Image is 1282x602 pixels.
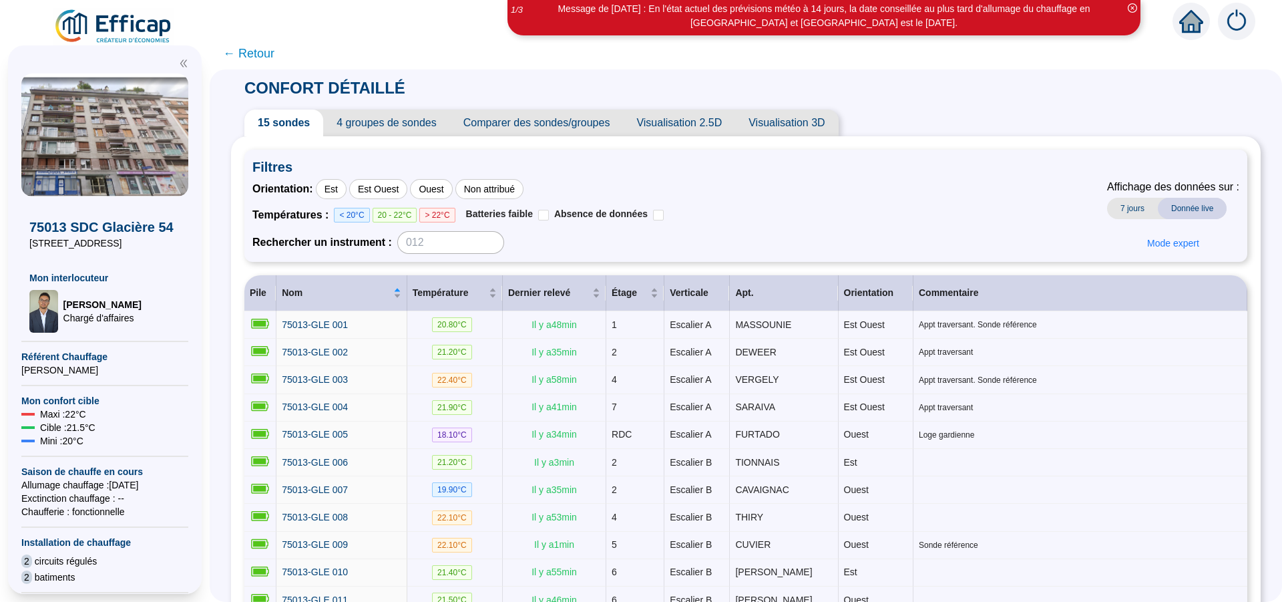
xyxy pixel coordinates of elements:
span: Est Ouest [844,347,885,357]
span: Escalier B [670,457,712,468]
span: Est Ouest [844,319,885,330]
span: 20 - 22°C [373,208,417,222]
span: Escalier B [670,512,712,522]
a: 75013-GLE 006 [282,456,348,470]
span: Il y a 3 min [534,457,574,468]
span: 21.20 °C [432,455,472,470]
span: Maxi : 22 °C [40,408,86,421]
span: Exctinction chauffage : -- [21,492,188,505]
span: Escalier B [670,484,712,495]
span: Appt traversant. Sonde référence [919,375,1242,386]
div: Ouest [410,179,452,199]
span: 2 [21,555,32,568]
span: Il y a 35 min [531,484,577,495]
span: home [1179,9,1203,33]
span: Chaufferie : fonctionnelle [21,505,188,518]
span: Il y a 34 min [531,429,577,440]
span: Loge gardienne [919,430,1242,440]
span: Est [844,457,857,468]
img: efficap energie logo [53,8,174,45]
span: Il y a 41 min [531,402,577,412]
span: CUVIER [735,539,771,550]
span: Mon confort cible [21,394,188,408]
span: Comparer des sondes/groupes [450,110,624,136]
a: 75013-GLE 010 [282,565,348,579]
input: 012 [397,231,504,254]
span: ← Retour [223,44,274,63]
span: Cible : 21.5 °C [40,421,95,434]
span: TIONNAIS [735,457,779,468]
span: Nom [282,286,391,300]
span: 22.40 °C [432,373,472,388]
span: Étage [612,286,648,300]
span: [STREET_ADDRESS] [29,237,180,250]
span: 75013-GLE 004 [282,402,348,412]
button: Mode expert [1136,233,1210,254]
span: 75013-GLE 003 [282,374,348,385]
span: Escalier A [670,347,711,357]
span: circuits régulés [35,555,97,568]
div: Message de [DATE] : En l'état actuel des prévisions météo à 14 jours, la date conseillée au plus ... [509,2,1138,30]
span: 75013-GLE 005 [282,429,348,440]
span: 2 [612,347,617,357]
span: 15 sondes [244,110,323,136]
span: Température [413,286,486,300]
span: Est [844,567,857,577]
span: Affichage des données sur : [1107,179,1239,195]
span: DEWEER [735,347,776,357]
img: alerts [1218,3,1255,40]
span: 75013-GLE 002 [282,347,348,357]
span: VERGELY [735,374,779,385]
span: Escalier A [670,429,711,440]
span: 22.10 °C [432,538,472,553]
span: Installation de chauffage [21,536,188,549]
span: 5 [612,539,617,550]
span: > 22°C [419,208,455,222]
span: Mini : 20 °C [40,434,83,448]
span: Ouest [844,484,869,495]
span: Il y a 35 min [531,347,577,357]
span: [PERSON_NAME] [63,298,142,311]
span: FURTADO [735,429,779,440]
span: 2 [21,571,32,584]
div: Est [316,179,347,199]
span: [PERSON_NAME] [21,363,188,377]
span: [PERSON_NAME] [735,567,812,577]
span: 21.40 °C [432,565,472,580]
span: Escalier B [670,539,712,550]
span: Il y a 58 min [531,374,577,385]
span: THIRY [735,512,763,522]
span: 75013 SDC Glacière 54 [29,218,180,237]
span: CAVAIGNAC [735,484,789,495]
span: Batteries faible [466,208,533,219]
span: 6 [612,567,617,577]
a: 75013-GLE 003 [282,373,348,387]
span: Pile [250,287,266,298]
span: 75013-GLE 008 [282,512,348,522]
span: Escalier B [670,567,712,577]
span: double-left [179,59,188,68]
span: Dernier relevé [508,286,590,300]
span: MASSOUNIE [735,319,791,330]
span: Escalier A [670,374,711,385]
a: 75013-GLE 008 [282,510,348,524]
span: Appt traversant [919,402,1242,413]
span: 2 [612,457,617,468]
span: Ouest [844,512,869,522]
span: Mon interlocuteur [29,271,180,285]
span: RDC [612,429,632,440]
th: Température [407,275,503,311]
span: Ouest [844,429,869,440]
th: Dernier relevé [503,275,606,311]
span: 75013-GLE 009 [282,539,348,550]
span: Rechercher un instrument : [252,235,392,251]
th: Verticale [664,275,730,311]
span: 2 [612,484,617,495]
th: Apt. [730,275,838,311]
span: 75013-GLE 007 [282,484,348,495]
span: Sonde référence [919,540,1242,551]
span: Il y a 53 min [531,512,577,522]
span: batiments [35,571,75,584]
span: 21.90 °C [432,400,472,415]
div: Non attribué [455,179,523,199]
